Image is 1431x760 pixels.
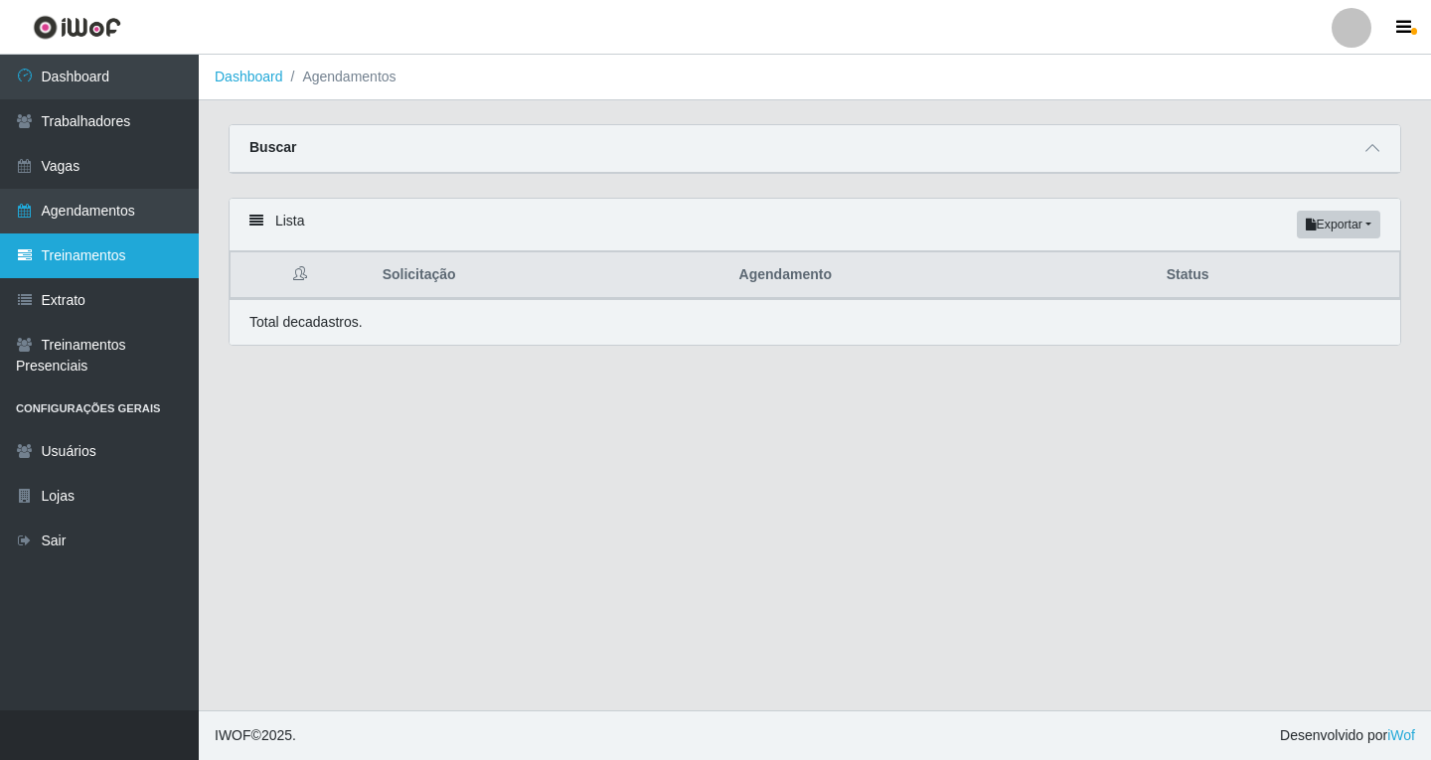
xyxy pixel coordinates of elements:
[215,727,251,743] span: IWOF
[249,312,363,333] p: Total de cadastros.
[215,725,296,746] span: © 2025 .
[33,15,121,40] img: CoreUI Logo
[199,55,1431,100] nav: breadcrumb
[371,252,727,299] th: Solicitação
[283,67,397,87] li: Agendamentos
[215,69,283,84] a: Dashboard
[230,199,1400,251] div: Lista
[1297,211,1380,238] button: Exportar
[1387,727,1415,743] a: iWof
[249,139,296,155] strong: Buscar
[727,252,1155,299] th: Agendamento
[1280,725,1415,746] span: Desenvolvido por
[1155,252,1400,299] th: Status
